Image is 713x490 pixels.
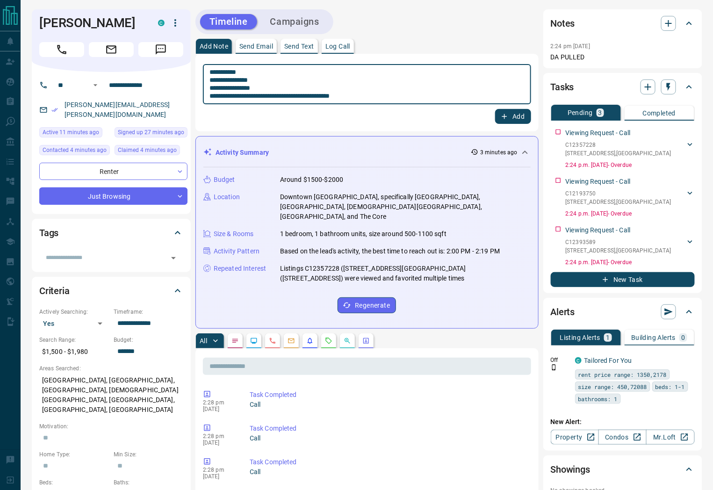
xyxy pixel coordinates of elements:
p: Budget: [114,336,183,344]
span: beds: 1-1 [655,382,685,391]
span: Contacted 4 minutes ago [43,145,107,155]
svg: Notes [231,337,239,345]
a: Condos [598,430,647,445]
p: [GEOGRAPHIC_DATA], [GEOGRAPHIC_DATA], [GEOGRAPHIC_DATA], [DEMOGRAPHIC_DATA][GEOGRAPHIC_DATA], [GE... [39,373,183,418]
p: Downtown [GEOGRAPHIC_DATA], specifically [GEOGRAPHIC_DATA], [GEOGRAPHIC_DATA], [DEMOGRAPHIC_DATA]... [280,192,531,222]
p: [DATE] [203,473,236,480]
p: Send Text [284,43,314,50]
p: 1 [606,334,610,341]
svg: Agent Actions [362,337,370,345]
p: 3 minutes ago [480,148,517,157]
div: C12193750[STREET_ADDRESS],[GEOGRAPHIC_DATA] [566,187,695,208]
p: 2:28 pm [203,399,236,406]
p: C12393589 [566,238,671,246]
a: [PERSON_NAME][EMAIL_ADDRESS][PERSON_NAME][DOMAIN_NAME] [65,101,170,118]
p: 1 bedroom, 1 bathroom units, size around 500-1100 sqft [280,229,447,239]
p: Viewing Request - Call [566,225,631,235]
p: [DATE] [203,406,236,412]
p: Viewing Request - Call [566,128,631,138]
button: Open [90,79,101,91]
div: condos.ca [575,357,582,364]
p: Around $1500-$2000 [280,175,343,185]
svg: Push Notification Only [551,364,557,371]
h2: Notes [551,16,575,31]
div: Fri Sep 12 2025 [39,145,110,158]
p: Task Completed [250,457,527,467]
p: Listings C12357228 ([STREET_ADDRESS][GEOGRAPHIC_DATA] ([STREET_ADDRESS]) were viewed and favorite... [280,264,531,283]
button: Campaigns [261,14,329,29]
p: Actively Searching: [39,308,109,316]
p: Call [250,467,527,477]
p: Call [250,400,527,410]
p: [STREET_ADDRESS] , [GEOGRAPHIC_DATA] [566,149,671,158]
p: DA PULLED [551,52,695,62]
div: Tasks [551,76,695,98]
button: Timeline [200,14,257,29]
a: Tailored For You [584,357,632,364]
p: [DATE] [203,440,236,446]
p: Listing Alerts [560,334,601,341]
h2: Alerts [551,304,575,319]
span: Signed up 27 minutes ago [118,128,184,137]
p: Activity Pattern [214,246,259,256]
div: Showings [551,458,695,481]
svg: Emails [288,337,295,345]
p: Motivation: [39,422,183,431]
span: Email [89,42,134,57]
p: Completed [643,110,676,116]
svg: Lead Browsing Activity [250,337,258,345]
p: Pending [568,109,593,116]
p: Baths: [114,478,183,487]
div: Alerts [551,301,695,323]
div: Tags [39,222,183,244]
div: C12357228[STREET_ADDRESS],[GEOGRAPHIC_DATA] [566,139,695,159]
a: Property [551,430,599,445]
p: Search Range: [39,336,109,344]
div: Renter [39,163,187,180]
h2: Tasks [551,79,574,94]
p: 2:28 pm [203,467,236,473]
span: size range: 450,72088 [578,382,647,391]
p: Add Note [200,43,228,50]
p: Task Completed [250,390,527,400]
svg: Email Verified [51,107,58,113]
p: Size & Rooms [214,229,254,239]
svg: Listing Alerts [306,337,314,345]
p: 3 [598,109,602,116]
div: C12393589[STREET_ADDRESS],[GEOGRAPHIC_DATA] [566,236,695,257]
p: Viewing Request - Call [566,177,631,187]
p: Budget [214,175,235,185]
span: Call [39,42,84,57]
p: 2:28 pm [203,433,236,440]
p: Min Size: [114,450,183,459]
svg: Requests [325,337,332,345]
p: Task Completed [250,424,527,433]
p: 2:24 p.m. [DATE] - Overdue [566,209,695,218]
svg: Opportunities [344,337,351,345]
p: 2:24 pm [DATE] [551,43,591,50]
p: Call [250,433,527,443]
div: Activity Summary3 minutes ago [203,144,531,161]
p: 0 [681,334,685,341]
span: Active 11 minutes ago [43,128,99,137]
button: Open [167,252,180,265]
p: Areas Searched: [39,364,183,373]
h2: Tags [39,225,58,240]
p: Send Email [239,43,273,50]
div: Just Browsing [39,187,187,205]
p: Building Alerts [631,334,676,341]
h2: Criteria [39,283,70,298]
p: [STREET_ADDRESS] , [GEOGRAPHIC_DATA] [566,198,671,206]
button: Regenerate [338,297,396,313]
span: Claimed 4 minutes ago [118,145,177,155]
p: Based on the lead's activity, the best time to reach out is: 2:00 PM - 2:19 PM [280,246,500,256]
p: Repeated Interest [214,264,266,274]
div: Criteria [39,280,183,302]
p: New Alert: [551,417,695,427]
svg: Calls [269,337,276,345]
p: Timeframe: [114,308,183,316]
h1: [PERSON_NAME] [39,15,144,30]
button: Add [495,109,531,124]
p: [STREET_ADDRESS] , [GEOGRAPHIC_DATA] [566,246,671,255]
div: Fri Sep 12 2025 [39,127,110,140]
